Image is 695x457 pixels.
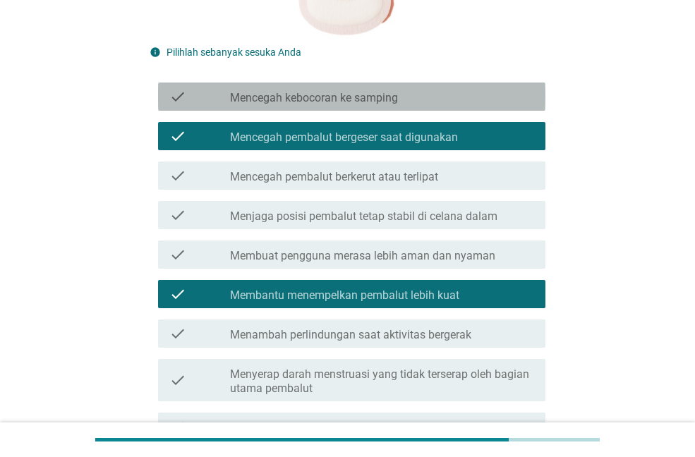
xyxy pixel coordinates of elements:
[230,130,458,145] label: Mencegah pembalut bergeser saat digunakan
[150,47,161,58] i: info
[230,288,459,303] label: Membantu menempelkan pembalut lebih kuat
[169,365,186,396] i: check
[169,207,186,224] i: check
[169,167,186,184] i: check
[230,421,438,435] label: Membuat tampilan lebih rapi saat dipakai
[230,209,497,224] label: Menjaga posisi pembalut tetap stabil di celana dalam
[169,128,186,145] i: check
[169,88,186,105] i: check
[169,246,186,263] i: check
[230,367,534,396] label: Menyerap darah menstruasi yang tidak terserap oleh bagian utama pembalut
[169,325,186,342] i: check
[167,47,301,58] label: Pilihlah sebanyak sesuka Anda
[230,249,495,263] label: Membuat pengguna merasa lebih aman dan nyaman
[230,328,471,342] label: Menambah perlindungan saat aktivitas bergerak
[169,418,186,435] i: check
[169,286,186,303] i: check
[230,170,438,184] label: Mencegah pembalut berkerut atau terlipat
[230,91,398,105] label: Mencegah kebocoran ke samping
